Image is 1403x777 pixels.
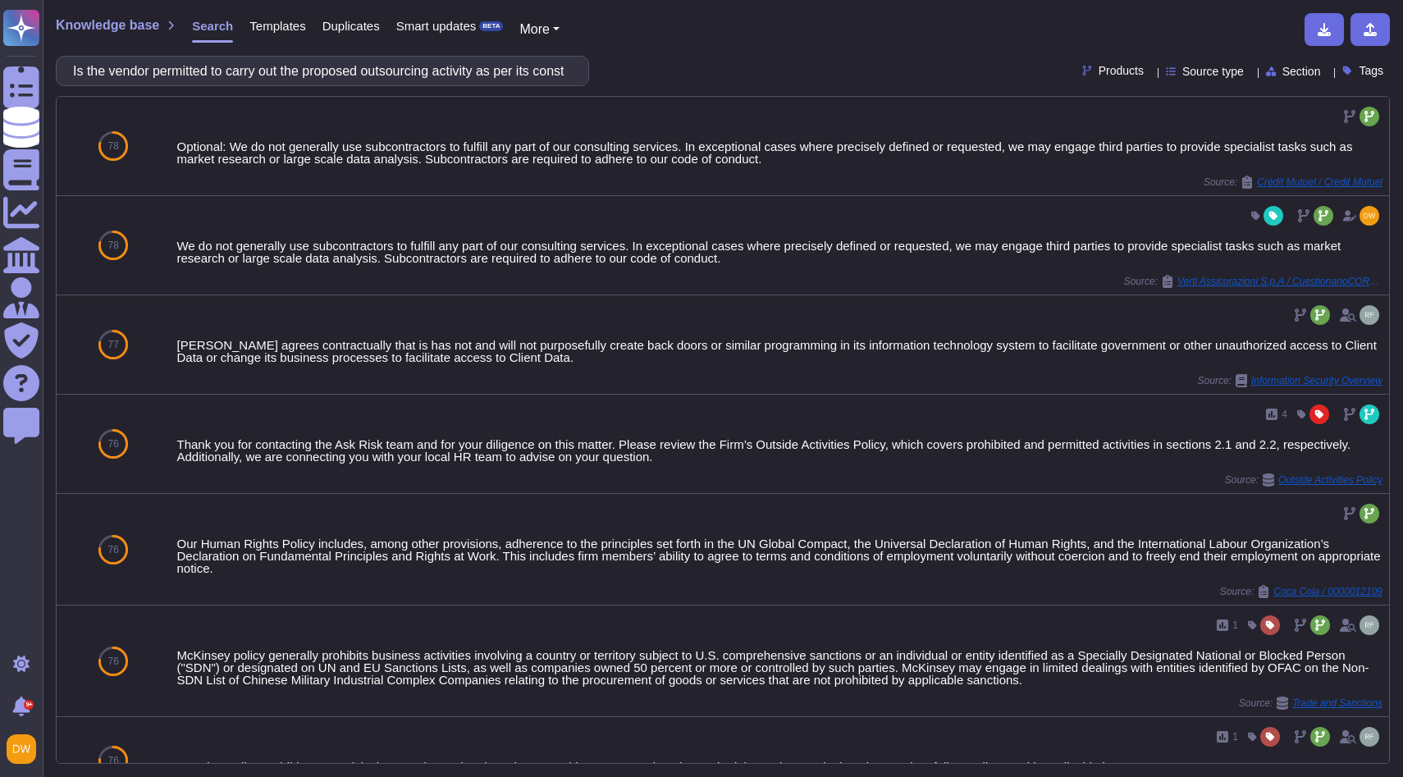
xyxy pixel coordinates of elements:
[24,700,34,710] div: 9+
[1292,698,1382,708] span: Trade and Sanctions
[108,240,119,250] span: 78
[1360,206,1379,226] img: user
[1257,177,1382,187] span: Crédit Mutuel / Credit Mutuel
[1182,66,1244,77] span: Source type
[108,756,119,766] span: 76
[1225,473,1382,487] span: Source:
[1232,732,1238,742] span: 1
[1360,305,1379,325] img: user
[176,649,1382,686] div: McKinsey policy generally prohibits business activities involving a country or territory subject ...
[65,57,572,85] input: Search a question or template...
[1360,615,1379,635] img: user
[249,20,305,32] span: Templates
[176,537,1382,574] div: Our Human Rights Policy includes, among other provisions, adherence to the principles set forth i...
[176,140,1382,165] div: Optional: We do not generally use subcontractors to fulfill any part of our consulting services. ...
[7,734,36,764] img: user
[1204,176,1382,189] span: Source:
[176,438,1382,463] div: Thank you for contacting the Ask Risk team and for your diligence on this matter. Please review t...
[176,339,1382,363] div: [PERSON_NAME] agrees contractually that is has not and will not purposefully create back doors or...
[176,761,1382,773] div: No. Firm policy prohibits any activity in countries and regions that are subject to comprehensive...
[519,20,560,39] button: More
[1278,475,1382,485] span: Outside Activities Policy
[192,20,233,32] span: Search
[1282,66,1321,77] span: Section
[1198,374,1382,387] span: Source:
[3,731,48,767] button: user
[108,545,119,555] span: 76
[108,656,119,666] span: 76
[1359,65,1383,76] span: Tags
[519,22,549,36] span: More
[1282,409,1287,419] span: 4
[108,439,119,449] span: 76
[1232,620,1238,630] span: 1
[1273,587,1382,596] span: Coca Cola / 0000012109
[1360,727,1379,747] img: user
[1177,277,1382,286] span: Verti Assicurazioni S.p.A / CuestionarioCORE ENG Skypher
[322,20,380,32] span: Duplicates
[108,141,119,151] span: 78
[1251,376,1382,386] span: Information Security Overview
[1239,697,1382,710] span: Source:
[479,21,503,31] div: BETA
[1099,65,1144,76] span: Products
[108,340,119,350] span: 77
[1124,275,1382,288] span: Source:
[176,240,1382,264] div: We do not generally use subcontractors to fulfill any part of our consulting services. In excepti...
[56,19,159,32] span: Knowledge base
[1220,585,1382,598] span: Source:
[396,20,477,32] span: Smart updates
